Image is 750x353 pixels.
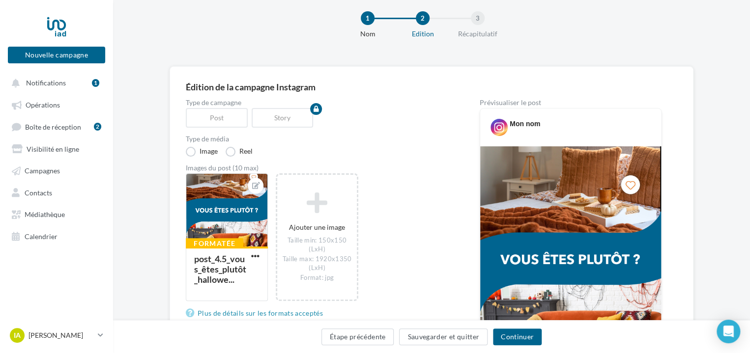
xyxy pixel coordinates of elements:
[226,147,253,157] label: Reel
[94,123,101,131] div: 2
[25,122,81,131] span: Boîte de réception
[186,82,677,91] div: Édition de la campagne Instagram
[27,144,79,153] span: Visibilité en ligne
[186,164,448,171] div: Images du post (10 max)
[29,330,94,340] p: [PERSON_NAME]
[26,101,60,109] span: Opérations
[186,136,448,142] label: Type de média
[446,29,509,39] div: Récapitulatif
[25,232,58,240] span: Calendrier
[6,117,107,136] a: Boîte de réception2
[6,227,107,244] a: Calendrier
[6,161,107,179] a: Campagnes
[6,139,107,157] a: Visibilité en ligne
[510,119,540,129] div: Mon nom
[186,307,327,319] a: Plus de détails sur les formats acceptés
[493,328,542,345] button: Continuer
[92,79,99,87] div: 1
[186,238,243,249] div: Formatée
[26,79,66,87] span: Notifications
[321,328,394,345] button: Étape précédente
[6,205,107,222] a: Médiathèque
[6,74,103,91] button: Notifications 1
[6,95,107,113] a: Opérations
[186,147,218,157] label: Image
[8,326,105,345] a: IA [PERSON_NAME]
[717,320,740,343] div: Open Intercom Messenger
[25,188,52,196] span: Contacts
[480,99,662,106] div: Prévisualiser le post
[8,47,105,63] button: Nouvelle campagne
[399,328,488,345] button: Sauvegarder et quitter
[6,183,107,201] a: Contacts
[471,11,485,25] div: 3
[25,166,60,175] span: Campagnes
[194,253,246,285] div: post_4.5_vous_êtes_plutôt_hallowe...
[336,29,399,39] div: Nom
[14,330,21,340] span: IA
[25,210,65,218] span: Médiathèque
[361,11,375,25] div: 1
[416,11,430,25] div: 2
[186,99,448,106] label: Type de campagne
[391,29,454,39] div: Edition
